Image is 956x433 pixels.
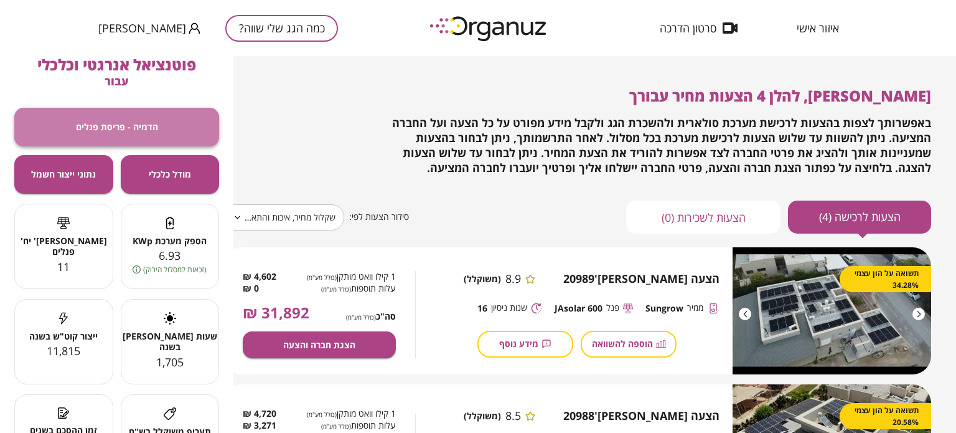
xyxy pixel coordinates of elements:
button: כמה הגג שלי שווה? [225,15,338,42]
span: 0 ₪ [243,283,259,295]
span: (זכאות למסלול הירוק) [143,264,207,275]
span: (משוקלל) [464,274,501,284]
span: 8.9 [505,272,521,286]
span: תשואה על הון עצמי 34.28% [852,267,919,291]
button: איזור אישי [778,22,858,34]
span: (כולל מע"מ) [321,285,351,293]
span: פוטנציאל אנרגטי וכלכלי [37,54,196,75]
span: עלות תוספות [296,420,396,432]
span: ייצור קוט"ש בשנה [15,331,113,341]
span: באפשרותך לצפות בהצעות לרכישת מערכת סולארית ולהשכרת הגג ולקבל מידע מפורט על כל הצעה ועל החברה המצי... [392,115,931,175]
span: [PERSON_NAME] [98,22,186,34]
span: 4,602 ₪ [243,271,276,283]
span: הצגת חברה והצעה [283,340,355,350]
img: image [733,247,931,374]
button: הדמיה - פריסת פנלים [14,108,219,146]
button: נתוני ייצור חשמל [14,155,113,194]
span: 1 קילו וואט מותקן [296,408,396,420]
img: logo [421,11,558,45]
span: (משוקלל) [464,411,501,421]
span: סרטון הדרכה [660,22,716,34]
span: 3,271 ₪ [243,420,276,432]
span: סידור הצעות לפי: [349,211,409,223]
span: 4,720 ₪ [243,408,276,420]
button: מודל כלכלי [121,155,220,194]
span: (כולל מע"מ) [346,313,376,321]
span: 1,705 [156,354,184,369]
span: 6.93 [159,248,180,263]
span: עלות תוספות [296,283,396,295]
span: הצעה [PERSON_NAME]' 20989 [563,272,719,286]
span: שנות ניסיון [491,302,527,314]
span: 8.5 [505,409,521,423]
span: סה"כ [346,311,396,321]
button: [PERSON_NAME] [98,21,200,36]
span: 11,815 [47,343,80,358]
span: 11 [57,259,70,274]
span: איזור אישי [797,22,839,34]
button: הצגת חברה והצעה [243,331,396,358]
span: עבור [105,74,129,88]
span: שעות [PERSON_NAME] בשנה [121,331,219,353]
span: מידע נוסף [499,338,538,349]
span: ממיר [687,302,703,314]
span: תשואה על הון עצמי 20.58% [852,404,919,428]
span: הספק מערכת KWp [121,236,219,246]
span: (כולל מע"מ) [307,273,337,282]
span: (כולל מע"מ) [321,422,351,431]
span: 1 קילו וואט מותקן [296,271,396,283]
button: מידע נוסף [477,331,573,358]
span: Sungrow [645,303,683,313]
span: [PERSON_NAME], להלן 4 הצעות מחיר עבורך [629,85,931,106]
button: הצעות לרכישה (4) [788,201,931,234]
button: סרטון הדרכה [641,22,756,34]
div: שקלול מחיר, איכות והתאמה [223,200,344,235]
span: [PERSON_NAME]' יח' פנלים [15,236,113,257]
span: נתוני ייצור חשמל [31,169,96,179]
span: פנל [606,302,619,314]
button: הצעות לשכירות (0) [626,201,780,234]
span: מודל כלכלי [149,169,191,179]
span: 31,892 ₪ [243,304,309,321]
span: הוספה להשוואה [592,338,653,349]
span: הצעה [PERSON_NAME]' 20988 [563,409,719,423]
span: JAsolar 600 [555,303,602,313]
button: הוספה להשוואה [581,331,677,358]
span: (כולל מע"מ) [307,410,337,419]
span: הדמיה - פריסת פנלים [76,121,158,132]
span: 16 [477,303,487,313]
